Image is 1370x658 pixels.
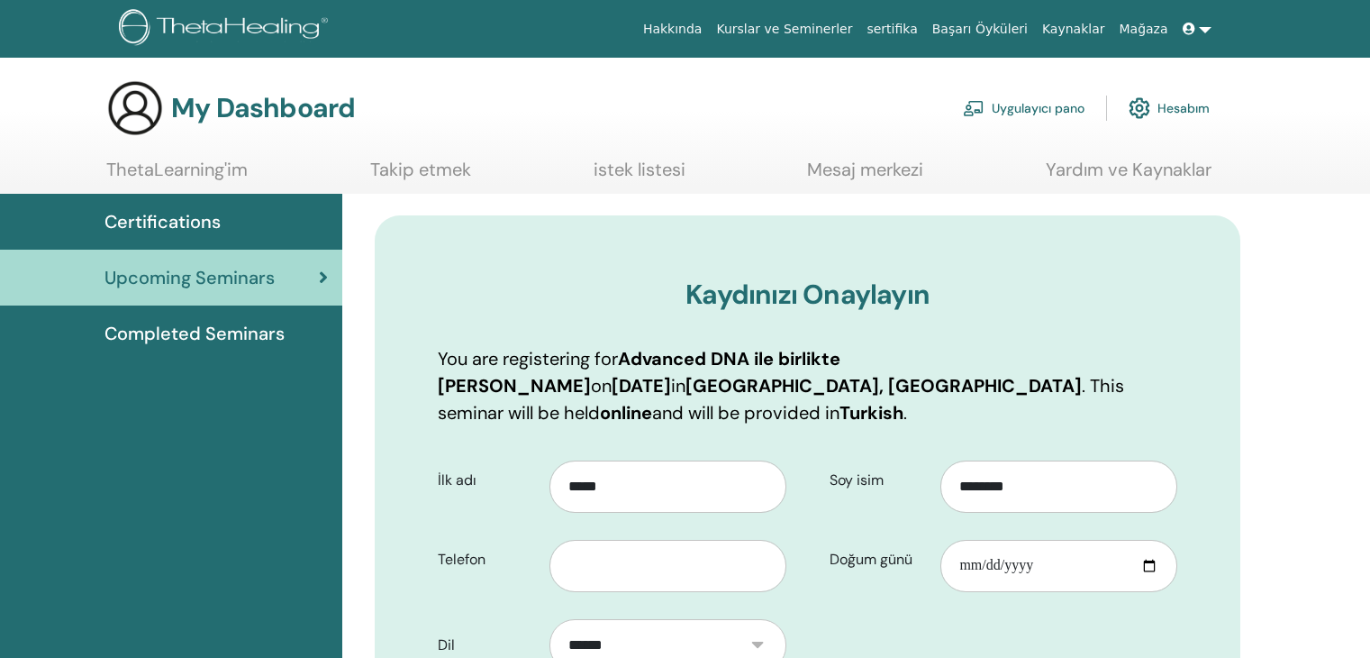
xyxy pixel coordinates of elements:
label: Doğum günü [816,543,941,577]
label: İlk adı [424,463,549,498]
b: [GEOGRAPHIC_DATA], [GEOGRAPHIC_DATA] [685,374,1082,398]
img: logo.png [119,9,334,50]
a: Hesabım [1129,88,1210,128]
img: cog.svg [1129,93,1150,123]
a: Mesaj merkezi [807,159,923,194]
b: [DATE] [612,374,671,398]
b: online [600,401,652,425]
img: generic-user-icon.jpg [106,79,164,137]
a: Başarı Öyküleri [925,13,1035,46]
img: chalkboard-teacher.svg [963,100,984,116]
a: Mağaza [1111,13,1175,46]
a: ThetaLearning'im [106,159,248,194]
a: Hakkında [636,13,710,46]
p: You are registering for on in . This seminar will be held and will be provided in . [438,345,1177,426]
span: Certifications [104,208,221,235]
a: Takip etmek [370,159,471,194]
b: Advanced DNA ile birlikte [PERSON_NAME] [438,347,840,398]
a: Kaynaklar [1035,13,1112,46]
label: Soy isim [816,463,941,498]
a: istek listesi [594,159,685,194]
h3: Kaydınızı Onaylayın [438,279,1177,311]
a: Uygulayıcı pano [963,88,1084,128]
h3: My Dashboard [171,92,355,124]
a: sertifika [859,13,924,46]
a: Kurslar ve Seminerler [709,13,859,46]
span: Upcoming Seminars [104,264,275,291]
label: Telefon [424,543,549,577]
a: Yardım ve Kaynaklar [1046,159,1211,194]
span: Completed Seminars [104,320,285,347]
b: Turkish [839,401,903,425]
